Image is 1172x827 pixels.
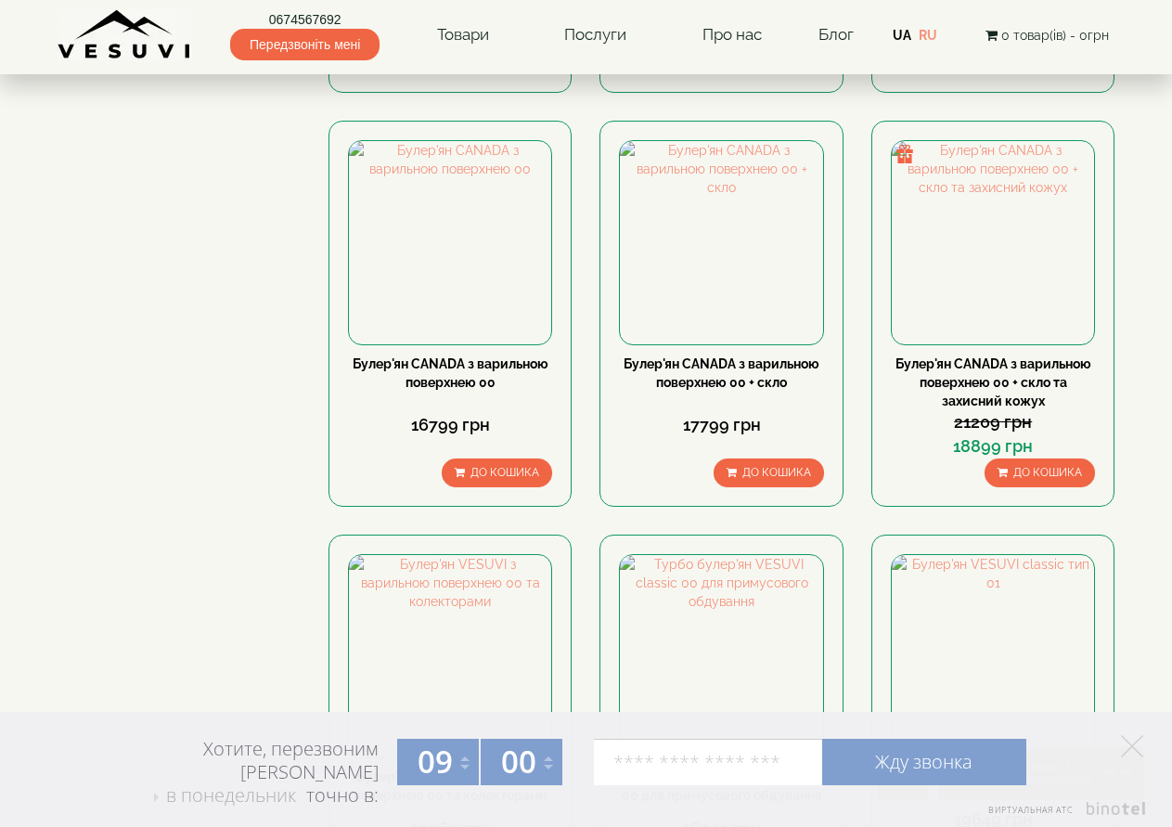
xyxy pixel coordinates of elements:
img: Завод VESUVI [58,9,192,60]
a: Булер'ян CANADA з варильною поверхнею 00 [353,356,548,390]
button: До кошика [985,459,1095,487]
a: Булер'ян CANADA з варильною поверхнею 00 + скло [624,356,819,390]
a: Жду звонка [822,739,1026,785]
a: 0674567692 [230,10,380,29]
span: До кошика [1013,466,1082,479]
a: Послуги [546,14,645,57]
a: Товари [419,14,508,57]
img: Булер'ян CANADA з варильною поверхнею 00 + скло [620,141,822,343]
button: До кошика [442,459,552,487]
a: Виртуальная АТС [977,802,1149,827]
span: в понедельник [166,782,296,808]
div: Хотите, перезвоним [PERSON_NAME] точно в: [132,737,379,809]
div: 16799 грн [348,413,552,437]
button: 0 товар(ів) - 0грн [980,25,1114,45]
a: RU [919,28,937,43]
img: Булер'ян CANADA з варильною поверхнею 00 + скло та захисний кожух [892,141,1094,343]
span: 0 товар(ів) - 0грн [1001,28,1109,43]
img: Булер'ян CANADA з варильною поверхнею 00 [349,141,551,343]
span: 09 [418,741,453,782]
img: Булер'ян VESUVI classic тип 01 [892,555,1094,757]
a: Булер'ян CANADA з варильною поверхнею 00 + скло та захисний кожух [895,356,1091,408]
span: До кошика [742,466,811,479]
span: 00 [501,741,536,782]
div: 18899 грн [891,434,1095,459]
button: До кошика [714,459,824,487]
span: Передзвоніть мені [230,29,380,60]
a: Про нас [684,14,780,57]
img: gift [895,145,914,163]
a: Блог [818,25,854,44]
div: 21209 грн [891,410,1095,434]
div: 17799 грн [619,413,823,437]
span: До кошика [470,466,539,479]
a: UA [893,28,911,43]
img: Булер'ян VESUVI з варильною поверхнею 00 та колекторами [349,555,551,757]
img: Турбо булер'ян VESUVI classic 00 для примусового обдування [620,555,822,757]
